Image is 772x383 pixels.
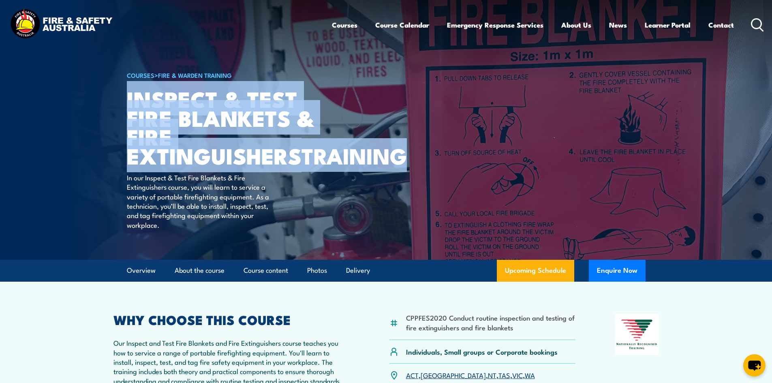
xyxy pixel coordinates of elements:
a: About the course [175,260,225,281]
a: Delivery [346,260,370,281]
a: COURSES [127,71,154,79]
p: , , , , , [406,370,535,380]
a: News [609,14,627,36]
li: CPPFES2020 Conduct routine inspection and testing of fire extinguishers and fire blankets [406,313,576,332]
a: Overview [127,260,156,281]
p: In our Inspect & Test Fire Blankets & Fire Extinguishers course, you will learn to service a vari... [127,173,275,229]
a: VIC [512,370,523,380]
img: Nationally Recognised Training logo. [615,314,659,355]
p: Individuals, Small groups or Corporate bookings [406,347,558,356]
h6: > [127,70,327,80]
h1: Inspect & Test Fire Blankets & Fire Extinguishers [127,89,327,165]
a: [GEOGRAPHIC_DATA] [421,370,486,380]
a: Contact [708,14,734,36]
a: Photos [307,260,327,281]
a: NT [488,370,496,380]
a: TAS [498,370,510,380]
a: Learner Portal [645,14,691,36]
a: ACT [406,370,419,380]
a: Emergency Response Services [447,14,543,36]
a: About Us [561,14,591,36]
a: Fire & Warden Training [158,71,232,79]
a: Course content [244,260,288,281]
a: Courses [332,14,357,36]
a: Upcoming Schedule [497,260,574,282]
strong: TRAINING [302,138,407,172]
button: Enquire Now [589,260,646,282]
button: chat-button [743,354,766,377]
a: Course Calendar [375,14,429,36]
h2: WHY CHOOSE THIS COURSE [113,314,350,325]
a: WA [525,370,535,380]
